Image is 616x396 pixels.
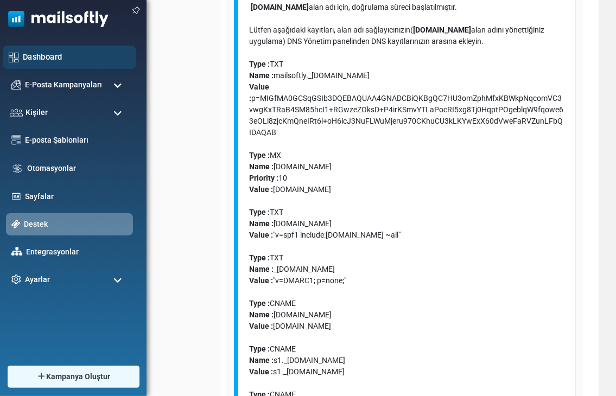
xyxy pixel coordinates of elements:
[249,81,564,150] div: p=MIGfMA0GCSqGSIb3DQEBAQUAA4GNADCBiQKBgQC7HU3omZphMfxKBWkpNqcomVC3vwgKxTRaB4SM85hcI1+RGwzeZOksD+P...
[11,162,23,175] img: workflow.svg
[249,276,273,285] strong: Value :
[413,25,471,34] strong: [DOMAIN_NAME]
[24,219,128,230] a: Destek
[10,108,23,116] img: contacts-icon.svg
[249,231,273,239] strong: Value :
[249,219,274,228] strong: Name :
[25,191,128,202] a: Sayfalar
[25,135,128,146] a: E-posta Şablonları
[11,135,21,145] img: email-templates-icon.svg
[249,355,564,366] div: s1._[DOMAIN_NAME]
[249,309,564,321] div: [DOMAIN_NAME]
[23,51,130,63] a: Dashboard
[249,321,564,332] div: [DOMAIN_NAME]
[249,310,274,319] strong: Name :
[249,367,273,376] strong: Value :
[249,356,274,365] strong: Name :
[25,274,50,285] span: Ayarlar
[26,107,48,118] span: Kişiler
[46,371,110,382] span: Kampanya Oluştur
[249,299,270,308] strong: Type :
[251,3,309,11] strong: [DOMAIN_NAME]
[249,332,564,355] div: CNAME
[25,79,102,91] span: E-Posta Kampanyaları
[249,162,274,171] strong: Name :
[9,52,19,62] img: dashboard-icon.svg
[249,150,564,161] div: MX
[249,207,564,218] div: TXT
[27,163,128,174] a: Otomasyonlar
[249,265,274,273] strong: Name :
[249,174,278,182] strong: Priority :
[249,151,270,159] strong: Type :
[249,161,564,184] div: [DOMAIN_NAME] 10
[249,59,564,70] div: TXT
[249,208,270,216] strong: Type :
[249,344,270,353] strong: Type :
[11,80,21,90] img: campaigns-icon.png
[26,246,128,258] a: Entegrasyonlar
[249,264,564,275] div: _[DOMAIN_NAME]
[249,322,273,330] strong: Value :
[249,70,564,81] div: mailsoftly._[DOMAIN_NAME]
[249,275,564,286] div: "v=DMARC1; p=none;"
[249,253,270,262] strong: Type :
[249,366,564,378] div: s1._[DOMAIN_NAME]
[11,274,21,284] img: settings-icon.svg
[249,286,564,309] div: CNAME
[249,218,564,229] div: [DOMAIN_NAME]
[249,184,564,207] div: [DOMAIN_NAME]
[11,220,20,228] img: support-icon-active.svg
[249,229,564,264] div: "v=spf1 include:[DOMAIN_NAME] ~all" TXT
[249,60,270,68] strong: Type :
[249,82,269,103] strong: Value :
[249,71,274,80] strong: Name :
[11,191,21,201] img: landing_pages.svg
[249,185,273,194] strong: Value :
